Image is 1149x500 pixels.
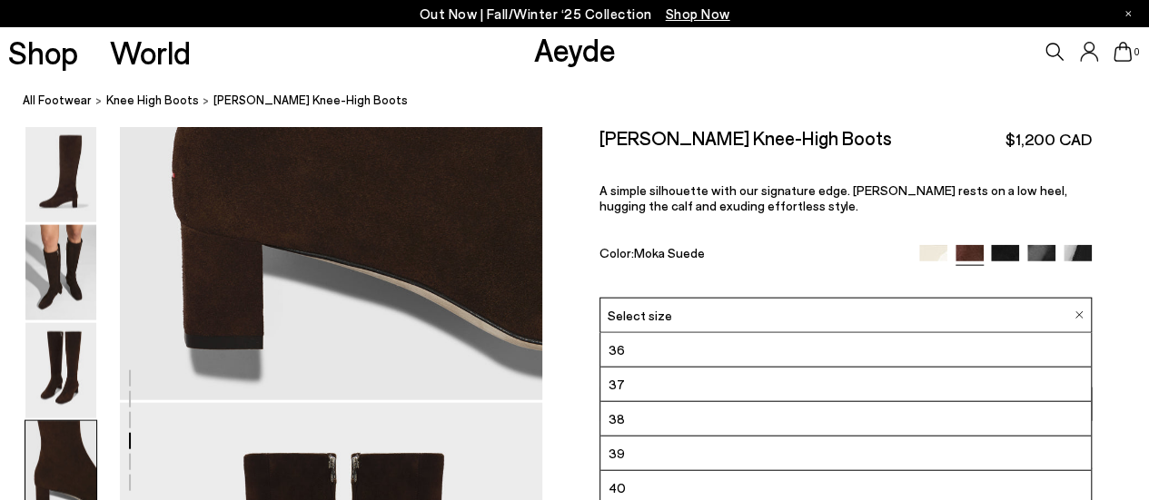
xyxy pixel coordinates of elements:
[609,407,625,430] span: 38
[1114,42,1132,62] a: 0
[599,182,1092,213] p: A simple silhouette with our signature edge. [PERSON_NAME] rests on a low heel, hugging the calf ...
[110,36,191,68] a: World
[609,338,625,361] span: 36
[25,323,96,418] img: Marty Suede Knee-High Boots - Image 3
[609,442,625,465] span: 39
[599,245,903,266] div: Color:
[420,3,730,25] p: Out Now | Fall/Winter ‘25 Collection
[608,306,672,325] span: Select size
[533,30,615,68] a: Aeyde
[25,225,96,320] img: Marty Suede Knee-High Boots - Image 2
[106,91,199,110] a: knee high boots
[213,91,408,110] span: [PERSON_NAME] Knee-High Boots
[1132,47,1141,57] span: 0
[106,93,199,107] span: knee high boots
[609,373,625,396] span: 37
[666,5,730,22] span: Navigate to /collections/new-in
[25,127,96,222] img: Marty Suede Knee-High Boots - Image 1
[8,36,78,68] a: Shop
[1005,128,1092,151] span: $1,200 CAD
[634,245,705,260] span: Moka Suede
[609,476,626,499] span: 40
[23,76,1149,126] nav: breadcrumb
[23,91,92,110] a: All Footwear
[599,126,892,149] h2: [PERSON_NAME] Knee-High Boots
